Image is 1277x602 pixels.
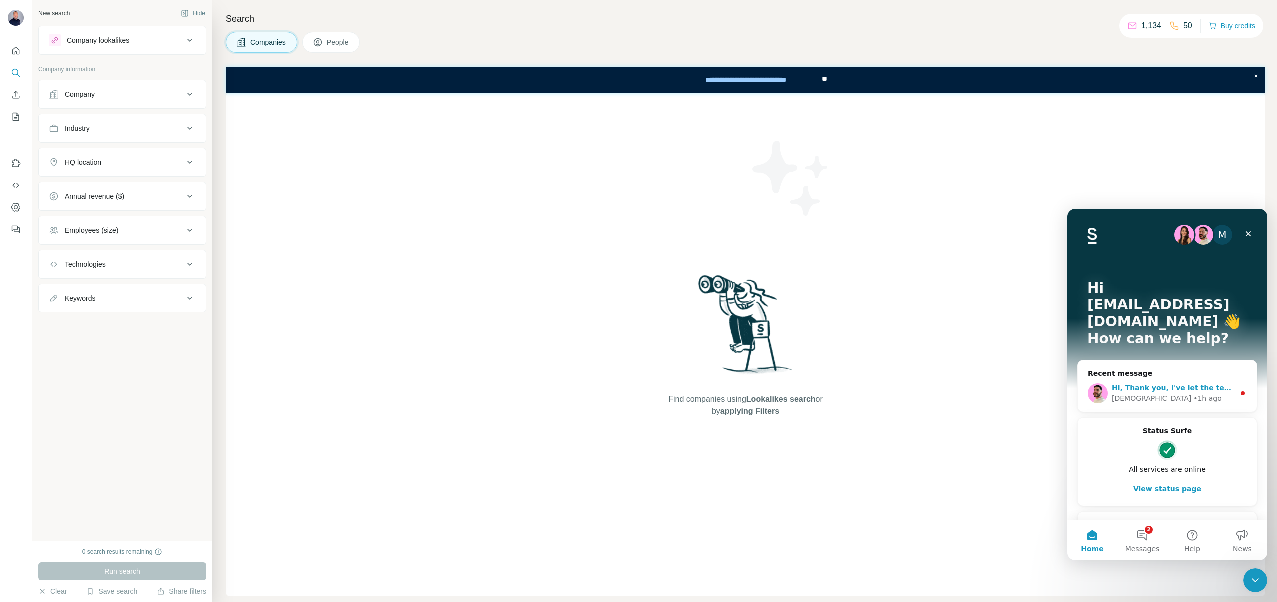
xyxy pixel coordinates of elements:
[65,123,90,133] div: Industry
[117,336,133,343] span: Help
[8,86,24,104] button: Enrich CSV
[1243,568,1267,592] iframe: Intercom live chat
[65,191,124,201] div: Annual revenue ($)
[39,116,206,140] button: Industry
[1183,20,1192,32] p: 50
[38,586,67,596] button: Clear
[100,311,150,351] button: Help
[44,175,549,183] span: Hi, Thank you, I've let the team know and will let you know as soon as I have further information...
[65,157,101,167] div: HQ location
[65,225,118,235] div: Employees (size)
[67,35,129,45] div: Company lookalikes
[746,133,836,223] img: Surfe Illustration - Stars
[65,293,95,303] div: Keywords
[8,42,24,60] button: Quick start
[39,28,206,52] button: Company lookalikes
[20,256,179,266] div: All services are online
[694,272,798,383] img: Surfe Illustration - Woman searching with binoculars
[250,37,287,47] span: Companies
[38,65,206,74] p: Company information
[157,586,206,596] button: Share filters
[8,108,24,126] button: My lists
[174,6,212,21] button: Hide
[8,176,24,194] button: Use Surfe API
[8,64,24,82] button: Search
[82,547,163,556] div: 0 search results remaining
[39,150,206,174] button: HQ location
[1141,20,1161,32] p: 1,134
[1209,19,1255,33] button: Buy credits
[50,311,100,351] button: Messages
[8,198,24,216] button: Dashboard
[226,12,1265,26] h4: Search
[172,16,190,34] div: Close
[86,586,137,596] button: Save search
[8,220,24,238] button: Feedback
[39,184,206,208] button: Annual revenue ($)
[8,10,24,26] img: Avatar
[8,154,24,172] button: Use Surfe on LinkedIn
[720,407,779,415] span: applying Filters
[126,185,154,195] div: • 1h ago
[39,252,206,276] button: Technologies
[746,395,816,403] span: Lookalikes search
[39,218,206,242] button: Employees (size)
[20,270,179,290] button: View status page
[39,82,206,106] button: Company
[165,336,184,343] span: News
[44,185,124,195] div: [DEMOGRAPHIC_DATA]
[65,259,106,269] div: Technologies
[150,311,200,351] button: News
[13,336,36,343] span: Home
[665,393,825,417] span: Find companies using or by
[20,217,179,228] h2: Status Surfe
[226,67,1265,93] iframe: Banner
[58,336,92,343] span: Messages
[39,286,206,310] button: Keywords
[65,89,95,99] div: Company
[38,9,70,18] div: New search
[1067,209,1267,560] iframe: Intercom live chat
[327,37,350,47] span: People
